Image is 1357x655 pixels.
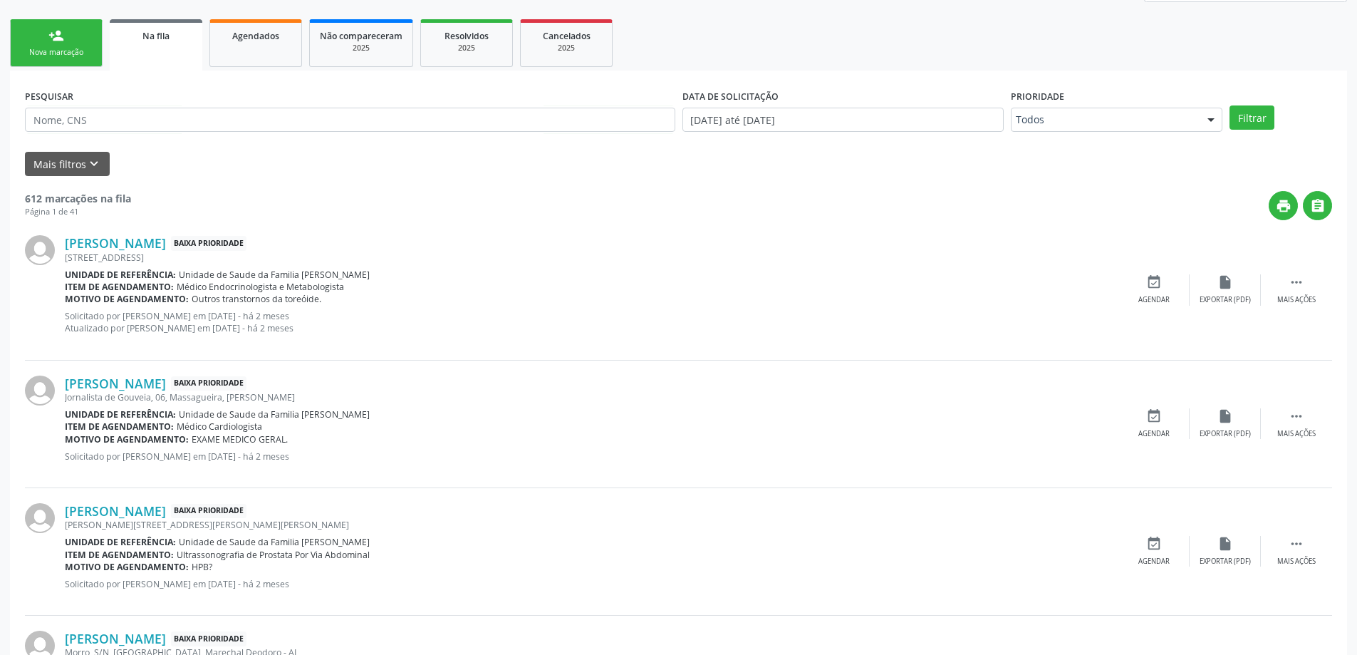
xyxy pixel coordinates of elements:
[1217,274,1233,290] i: insert_drive_file
[65,252,1118,264] div: [STREET_ADDRESS]
[65,235,166,251] a: [PERSON_NAME]
[1138,295,1170,305] div: Agendar
[171,236,246,251] span: Baixa Prioridade
[232,30,279,42] span: Agendados
[65,450,1118,463] p: Solicitado por [PERSON_NAME] em [DATE] - há 2 meses
[320,30,402,42] span: Não compareceram
[65,391,1118,403] div: Jornalista de Gouveia, 06, Massagueira, [PERSON_NAME]
[142,30,170,42] span: Na fila
[1016,113,1193,127] span: Todos
[65,269,176,281] b: Unidade de referência:
[65,549,174,561] b: Item de agendamento:
[1277,295,1316,305] div: Mais ações
[177,281,344,293] span: Médico Endocrinologista e Metabologista
[1277,557,1316,567] div: Mais ações
[25,235,55,265] img: img
[1277,429,1316,439] div: Mais ações
[1217,536,1233,552] i: insert_drive_file
[171,504,246,519] span: Baixa Prioridade
[25,503,55,533] img: img
[86,156,102,172] i: keyboard_arrow_down
[1146,536,1162,552] i: event_available
[1310,198,1326,214] i: 
[65,519,1118,531] div: [PERSON_NAME][STREET_ADDRESS][PERSON_NAME][PERSON_NAME]
[1303,191,1332,220] button: 
[65,408,176,421] b: Unidade de referência:
[65,281,174,293] b: Item de agendamento:
[179,408,370,421] span: Unidade de Saude da Familia [PERSON_NAME]
[25,86,73,108] label: PESQUISAR
[21,47,92,58] div: Nova marcação
[65,421,174,433] b: Item de agendamento:
[65,503,166,519] a: [PERSON_NAME]
[192,561,212,573] span: HPB?
[1229,105,1274,130] button: Filtrar
[65,376,166,391] a: [PERSON_NAME]
[320,43,402,53] div: 2025
[1138,557,1170,567] div: Agendar
[179,269,370,281] span: Unidade de Saude da Familia [PERSON_NAME]
[25,206,131,218] div: Página 1 de 41
[65,536,176,548] b: Unidade de referência:
[1217,408,1233,424] i: insert_drive_file
[1276,198,1291,214] i: print
[531,43,602,53] div: 2025
[65,293,189,305] b: Motivo de agendamento:
[25,152,110,177] button: Mais filtroskeyboard_arrow_down
[682,108,1004,132] input: Selecione um intervalo
[48,28,64,43] div: person_add
[179,536,370,548] span: Unidade de Saude da Familia [PERSON_NAME]
[431,43,502,53] div: 2025
[171,376,246,391] span: Baixa Prioridade
[1200,557,1251,567] div: Exportar (PDF)
[1146,274,1162,290] i: event_available
[25,108,675,132] input: Nome, CNS
[65,310,1118,334] p: Solicitado por [PERSON_NAME] em [DATE] - há 2 meses Atualizado por [PERSON_NAME] em [DATE] - há 2...
[192,293,321,305] span: Outros transtornos da toreóide.
[1138,429,1170,439] div: Agendar
[1289,536,1304,552] i: 
[1200,295,1251,305] div: Exportar (PDF)
[1289,274,1304,290] i: 
[682,86,779,108] label: DATA DE SOLICITAÇÃO
[192,433,288,445] span: EXAME MEDICO GERAL.
[25,192,131,205] strong: 612 marcações na fila
[65,631,166,646] a: [PERSON_NAME]
[1146,408,1162,424] i: event_available
[1269,191,1298,220] button: print
[171,631,246,646] span: Baixa Prioridade
[1011,86,1064,108] label: Prioridade
[25,376,55,406] img: img
[1200,429,1251,439] div: Exportar (PDF)
[65,578,1118,590] p: Solicitado por [PERSON_NAME] em [DATE] - há 2 meses
[444,30,489,42] span: Resolvidos
[65,433,189,445] b: Motivo de agendamento:
[177,549,370,561] span: Ultrassonografia de Prostata Por Via Abdominal
[65,561,189,573] b: Motivo de agendamento:
[543,30,591,42] span: Cancelados
[177,421,262,433] span: Médico Cardiologista
[1289,408,1304,424] i: 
